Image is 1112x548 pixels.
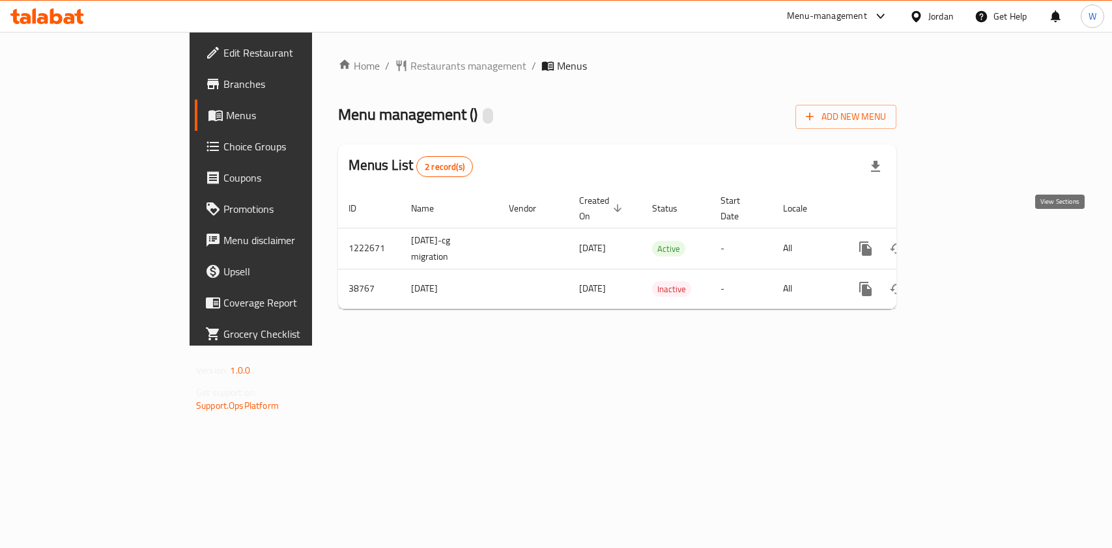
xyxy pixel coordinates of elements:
[196,384,256,401] span: Get support on:
[652,281,691,297] div: Inactive
[195,318,375,349] a: Grocery Checklist
[710,269,773,308] td: -
[338,189,986,309] table: enhanced table
[223,295,365,310] span: Coverage Report
[349,156,473,177] h2: Menus List
[338,100,478,129] span: Menu management ( )
[860,151,891,182] div: Export file
[195,193,375,225] a: Promotions
[401,228,498,269] td: [DATE]-cg migration
[223,45,365,61] span: Edit Restaurant
[226,107,365,123] span: Menus
[195,287,375,318] a: Coverage Report
[338,58,896,74] nav: breadcrumb
[773,228,840,269] td: All
[579,193,626,224] span: Created On
[579,240,606,256] span: [DATE]
[401,269,498,308] td: [DATE]
[1089,9,1096,23] span: W
[195,225,375,256] a: Menu disclaimer
[795,105,896,129] button: Add New Menu
[417,161,472,173] span: 2 record(s)
[223,264,365,279] span: Upsell
[416,156,473,177] div: Total records count
[652,241,685,256] span: Active
[195,162,375,193] a: Coupons
[773,269,840,308] td: All
[410,58,526,74] span: Restaurants management
[840,189,986,228] th: Actions
[652,241,685,256] div: Active
[532,58,536,74] li: /
[850,273,881,305] button: more
[385,58,390,74] li: /
[579,280,606,297] span: [DATE]
[850,233,881,264] button: more
[557,58,587,74] span: Menus
[411,200,451,216] span: Name
[195,100,375,131] a: Menus
[787,8,867,24] div: Menu-management
[230,362,250,379] span: 1.0.0
[652,200,694,216] span: Status
[349,200,373,216] span: ID
[509,200,553,216] span: Vendor
[223,76,365,92] span: Branches
[783,200,824,216] span: Locale
[652,282,691,297] span: Inactive
[881,273,913,305] button: Change Status
[223,139,365,154] span: Choice Groups
[710,228,773,269] td: -
[195,256,375,287] a: Upsell
[806,109,886,125] span: Add New Menu
[223,170,365,185] span: Coupons
[195,68,375,100] a: Branches
[196,397,279,414] a: Support.OpsPlatform
[395,58,526,74] a: Restaurants management
[720,193,757,224] span: Start Date
[223,201,365,217] span: Promotions
[223,326,365,342] span: Grocery Checklist
[223,232,365,248] span: Menu disclaimer
[928,9,954,23] div: Jordan
[196,362,228,379] span: Version:
[195,37,375,68] a: Edit Restaurant
[195,131,375,162] a: Choice Groups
